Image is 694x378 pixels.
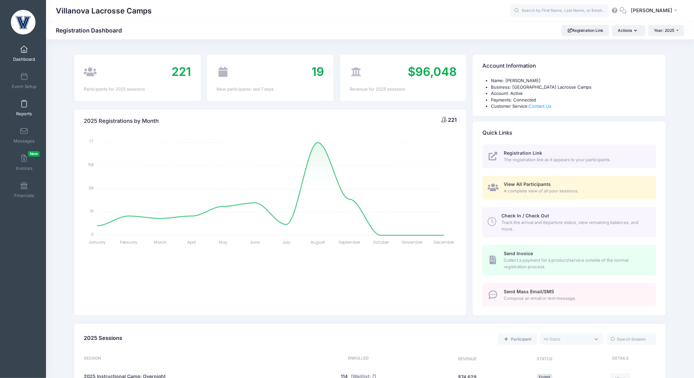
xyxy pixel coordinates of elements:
[9,42,40,65] a: Dashboard
[350,86,457,93] div: Revenue for 2025 sessions
[504,257,649,270] span: Collect a payment for a product/service outside of the normal registration process
[507,355,582,363] div: Status
[504,188,649,194] span: A complete view of all your sessions.
[9,69,40,92] a: Event Setup
[16,111,32,117] span: Reports
[373,239,389,245] tspan: October
[219,239,228,245] tspan: May
[648,25,684,36] button: Year: 2025
[90,208,94,214] tspan: 19
[84,86,191,93] div: Participants for 2025 sessions
[491,84,656,91] li: Business: [GEOGRAPHIC_DATA] Lacrosse Camps
[13,138,35,144] span: Messages
[217,86,324,93] div: New participants: last 7 days
[491,78,656,84] li: Name: [PERSON_NAME]
[89,139,94,144] tspan: 77
[84,335,122,341] span: 2025 Sessions
[120,239,137,245] tspan: February
[504,251,533,256] span: Send Invoice
[482,283,656,307] a: Send Mass Email/SMS Compose an email or text message.
[491,97,656,103] li: Payments: Connected
[9,151,40,174] a: InvoicesNew
[84,355,290,363] div: Session
[504,289,554,294] span: Send Mass Email/SMS
[612,25,645,36] button: Actions
[491,90,656,97] li: Account: Active
[91,232,94,237] tspan: 0
[482,176,656,200] a: View All Participants A complete view of all your sessions.
[56,27,127,34] h1: Registration Dashboard
[582,355,656,363] div: Details
[188,239,196,245] tspan: April
[154,239,167,245] tspan: March
[13,56,35,62] span: Dashboard
[631,7,672,14] span: [PERSON_NAME]
[482,57,536,76] h4: Account Information
[89,185,94,190] tspan: 39
[504,157,649,163] span: The registration link as it appears to your participants.
[89,239,106,245] tspan: January
[14,193,34,198] span: Financials
[28,151,40,157] span: New
[502,213,549,218] span: Check In / Check Out
[491,103,656,110] li: Customer Service:
[312,64,324,79] span: 19
[434,239,455,245] tspan: December
[9,178,40,201] a: Financials
[654,28,675,33] span: Year: 2025
[172,64,191,79] span: 221
[84,112,159,130] h4: 2025 Registrations by Month
[16,166,33,171] span: Invoices
[482,123,512,142] h4: Quick Links
[339,239,361,245] tspan: September
[311,239,325,245] tspan: August
[408,64,457,79] span: $96,048
[607,334,656,345] input: Search Session
[56,3,152,18] h1: Villanova Lacrosse Camps
[504,150,542,156] span: Registration Link
[282,239,290,245] tspan: July
[427,355,507,363] div: Revenue
[482,207,656,237] a: Check In / Check Out Track the arrival and departure status, view remaining balances, and more.
[627,3,684,18] button: [PERSON_NAME]
[544,336,590,342] textarea: Search
[89,162,94,167] tspan: 58
[482,145,656,168] a: Registration Link The registration link as it appears to your participants.
[504,295,649,302] span: Compose an email or text message.
[12,84,36,89] span: Event Setup
[502,219,649,232] span: Track the arrival and departure status, view remaining balances, and more.
[448,117,457,123] span: 221
[9,97,40,120] a: Reports
[403,239,423,245] tspan: November
[482,245,656,275] a: Send Invoice Collect a payment for a product/service outside of the normal registration process
[562,25,609,36] a: Registration Link
[290,355,427,363] div: Enrolled
[510,4,609,17] input: Search by First Name, Last Name, or Email...
[498,334,537,345] a: Add a new manual registration
[250,239,260,245] tspan: June
[11,10,35,34] img: Villanova Lacrosse Camps
[529,103,551,109] a: Contact Us
[504,181,551,187] span: View All Participants
[9,124,40,147] a: Messages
